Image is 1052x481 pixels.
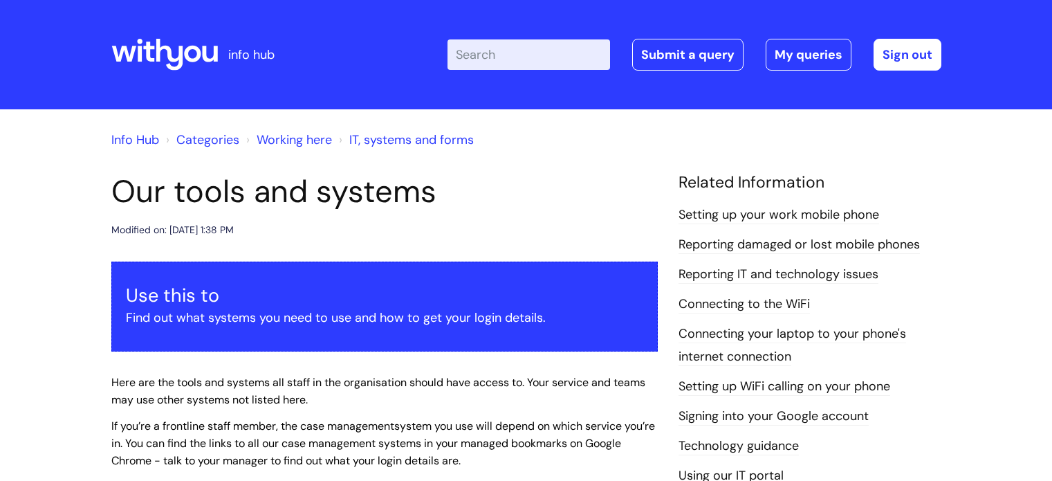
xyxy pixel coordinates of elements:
a: Signing into your Google account [679,408,869,426]
input: Search [447,39,610,70]
a: Reporting damaged or lost mobile phones [679,236,920,254]
a: Submit a query [632,39,744,71]
li: IT, systems and forms [335,129,474,151]
li: Solution home [163,129,239,151]
a: Info Hub [111,131,159,148]
span: Here are the tools and systems all staff in the organisation should have access to. Your service ... [111,375,645,407]
a: Working here [257,131,332,148]
a: Setting up your work mobile phone [679,206,879,224]
a: Sign out [874,39,941,71]
a: My queries [766,39,851,71]
h3: Use this to [126,284,643,307]
div: | - [447,39,941,71]
span: If you’re a frontline staff member, the case management [111,419,394,433]
h4: Related Information [679,173,941,192]
div: Modified on: [DATE] 1:38 PM [111,221,234,239]
a: Connecting to the WiFi [679,296,810,314]
a: Categories [176,131,239,148]
li: Working here [243,129,332,151]
a: Connecting your laptop to your phone's internet connection [679,325,906,365]
a: IT, systems and forms [349,131,474,148]
p: Find out what systems you need to use and how to get your login details. [126,307,643,329]
span: system you use will depend on which service you’re in. You can find the links to all our case man... [111,419,655,468]
p: info hub [228,44,275,66]
a: Setting up WiFi calling on your phone [679,378,890,396]
h1: Our tools and systems [111,173,658,210]
a: Reporting IT and technology issues [679,266,878,284]
a: Technology guidance [679,437,799,455]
